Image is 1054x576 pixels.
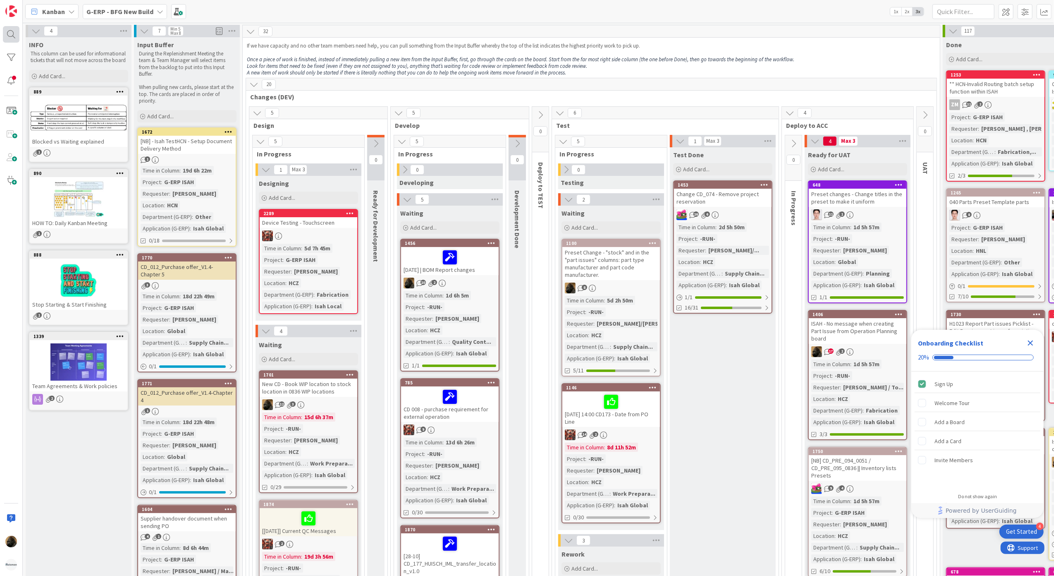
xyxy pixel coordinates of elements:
[556,121,768,130] span: Test
[974,246,988,255] div: HNL
[170,189,218,198] div: [PERSON_NAME]
[533,126,547,136] span: 0
[179,166,181,175] span: :
[915,413,1040,431] div: Add a Board is incomplete.
[561,178,584,187] span: Testing
[1036,523,1044,530] div: 4
[30,333,127,391] div: 1339Team Agreements & Work policies
[946,41,962,49] span: Done
[400,209,423,217] span: Waiting
[138,254,236,262] div: 1770
[292,168,305,172] div: Max 3
[138,506,236,531] div: 1604Supplier handover document when sending PO
[823,136,837,146] span: 4
[401,379,499,422] div: 785CD 008 - purchase requirement for external operation
[404,278,414,288] img: ND
[262,267,291,276] div: Requester
[161,178,162,187] span: :
[915,451,1040,469] div: Invite Members is incomplete.
[832,234,833,243] span: :
[36,231,42,236] span: 1
[145,156,150,162] span: 1
[142,129,236,135] div: 1672
[811,246,840,255] div: Requester
[949,147,994,156] div: Department (G-ERP)
[33,89,127,95] div: 889
[170,27,180,31] div: Min 5
[138,128,236,154] div: 1672[NB] - Isah TestHCN - Setup Document Delivery Method
[30,88,127,96] div: 889
[169,189,170,198] span: :
[258,26,272,36] span: 32
[911,503,1044,518] div: Footer
[147,113,174,120] span: Add Card...
[676,257,700,266] div: Location
[688,136,702,146] span: 1
[864,269,892,278] div: Planning
[676,223,715,232] div: Time in Column
[36,149,42,155] span: 1
[705,246,706,255] span: :
[674,292,772,302] div: 1/1
[510,155,524,165] span: 0
[190,224,191,233] span: :
[999,269,1000,278] span: :
[152,26,166,36] span: 7
[562,283,660,293] div: ND
[260,210,357,217] div: 2289
[292,267,340,276] div: [PERSON_NAME]
[257,150,354,158] span: In Progress
[137,41,174,49] span: Input Buffer
[786,121,903,130] span: Deploy to ACC
[683,166,710,173] span: Add Card...
[674,181,772,207] div: 1453Change CD_074 - Remove project reservation
[697,234,698,243] span: :
[809,181,906,207] div: 648Preset changes - Change titles in the preset to make it uniform
[836,257,858,266] div: Global
[678,182,772,188] div: 1453
[260,210,357,228] div: 2289Device Testing - Touchscreen
[262,255,282,264] div: Project
[562,247,660,280] div: Preset Change - "stock" and in the "part issues" columns: part type manufacturer and part code ma...
[723,269,767,278] div: Supply Chain...
[30,333,127,340] div: 1339
[253,121,377,130] span: Design
[565,283,576,293] img: ND
[33,252,127,258] div: 888
[571,165,586,175] span: 0
[947,311,1044,318] div: 1730
[565,430,576,440] img: JK
[1001,258,1002,267] span: :
[973,136,974,145] span: :
[913,7,924,16] span: 3x
[142,255,236,261] div: 1770
[676,269,722,278] div: Department (G-ERP)
[934,417,965,427] div: Add a Board
[138,380,236,406] div: 1771CD_012_Purchase offer_V1.4-Chapter 4
[401,425,499,435] div: JK
[138,128,236,136] div: 1672
[676,246,705,255] div: Requester
[263,211,357,216] div: 2289
[415,194,429,204] span: 5
[302,244,332,253] div: 5d 7h 45m
[562,430,660,440] div: JK
[268,137,282,146] span: 5
[562,240,660,280] div: 1100Preset Change - "stock" and in the "part issues" columns: part type manufacturer and part cod...
[139,50,235,77] p: During the Replenishment Meeting the team & Team Manager will select items from the backlog to pu...
[30,136,127,147] div: Blocked vs Waiting explained
[813,182,906,188] div: 648
[139,84,235,104] p: When pulling new cards, please start at the top. The cards are placed in order of priority.
[537,162,545,209] span: Deploy to TEST
[33,170,127,176] div: 890
[260,501,357,508] div: 1874
[973,246,974,255] span: :
[262,230,273,241] img: JK
[947,189,1044,207] div: 1265040 Parts Preset Template parts
[851,223,882,232] div: 1d 5h 57m
[949,258,1001,267] div: Department (G-ERP)
[562,384,660,391] div: 1146
[138,262,236,280] div: CD_012_Purchase offer_V1.4- Chapter 5
[949,136,973,145] div: Location
[193,212,213,221] div: Other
